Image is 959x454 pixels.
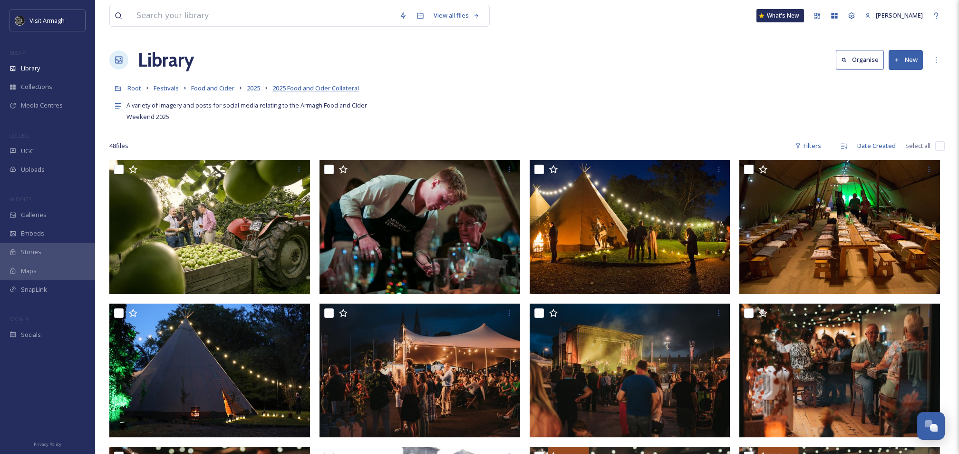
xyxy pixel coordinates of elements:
a: Library [138,46,194,74]
img: Long Meadow Cider orchard tractor Pat McKeever (2).jpg [109,160,310,294]
button: Organise [836,50,884,69]
img: 265A9698 (1).tif [320,160,520,294]
img: THE-FIRST-PLACE-VISIT-ARMAGH.COM-BLACK.jpg [15,16,25,25]
span: Visit Armagh [29,16,65,25]
button: Open Chat [917,412,945,440]
span: A variety of imagery and posts for social media relating to the Armagh Food and Cider Weekend 2025. [126,101,368,121]
img: pa.hug2012@gmail.com-Day 1 Socials-23.jpg [739,303,940,437]
a: Privacy Policy [34,438,61,449]
a: Food and Cider [191,82,234,94]
a: 2025 Food and Cider Collateral [272,82,359,94]
span: Media Centres [21,101,63,110]
button: New [889,50,923,69]
span: Root [127,84,141,92]
span: Privacy Policy [34,441,61,447]
img: pa.hug2012@gmail.com-SocialShots-21.jpg [320,303,520,437]
div: Date Created [852,137,901,155]
a: 2025 [247,82,260,94]
span: COLLECT [10,132,30,139]
span: SnapLink [21,285,47,294]
img: ABC_210918PM2_HR - 0068.JPG [109,303,310,437]
span: MEDIA [10,49,26,56]
span: 2025 [247,84,260,92]
span: 48 file s [109,141,128,150]
span: Embeds [21,229,44,238]
a: What's New [756,9,804,22]
span: Stories [21,247,41,257]
span: SOCIALS [10,316,29,323]
a: View all files [429,6,484,25]
span: Festivals [154,84,179,92]
span: [PERSON_NAME] [876,11,923,20]
span: Maps [21,266,37,276]
a: Organise [836,50,889,69]
a: Root [127,82,141,94]
span: UGC [21,147,34,156]
span: 2025 Food and Cider Collateral [272,84,359,92]
span: Galleries [21,210,47,219]
a: [PERSON_NAME] [860,6,928,25]
span: Collections [21,82,52,91]
img: ABC_210918PM2_HR - 0083.JPG [530,160,730,294]
img: pa.hug2012@gmail.com-SocialShots-22.jpg [530,303,730,437]
span: Socials [21,330,41,339]
img: ABC_210918PM2_HR - 0034.JPG [739,160,940,294]
div: Filters [790,137,826,155]
span: Select all [905,141,930,150]
input: Search your library [132,5,395,26]
a: Festivals [154,82,179,94]
span: WIDGETS [10,196,31,203]
span: Food and Cider [191,84,234,92]
span: Library [21,64,40,73]
span: Uploads [21,165,45,174]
